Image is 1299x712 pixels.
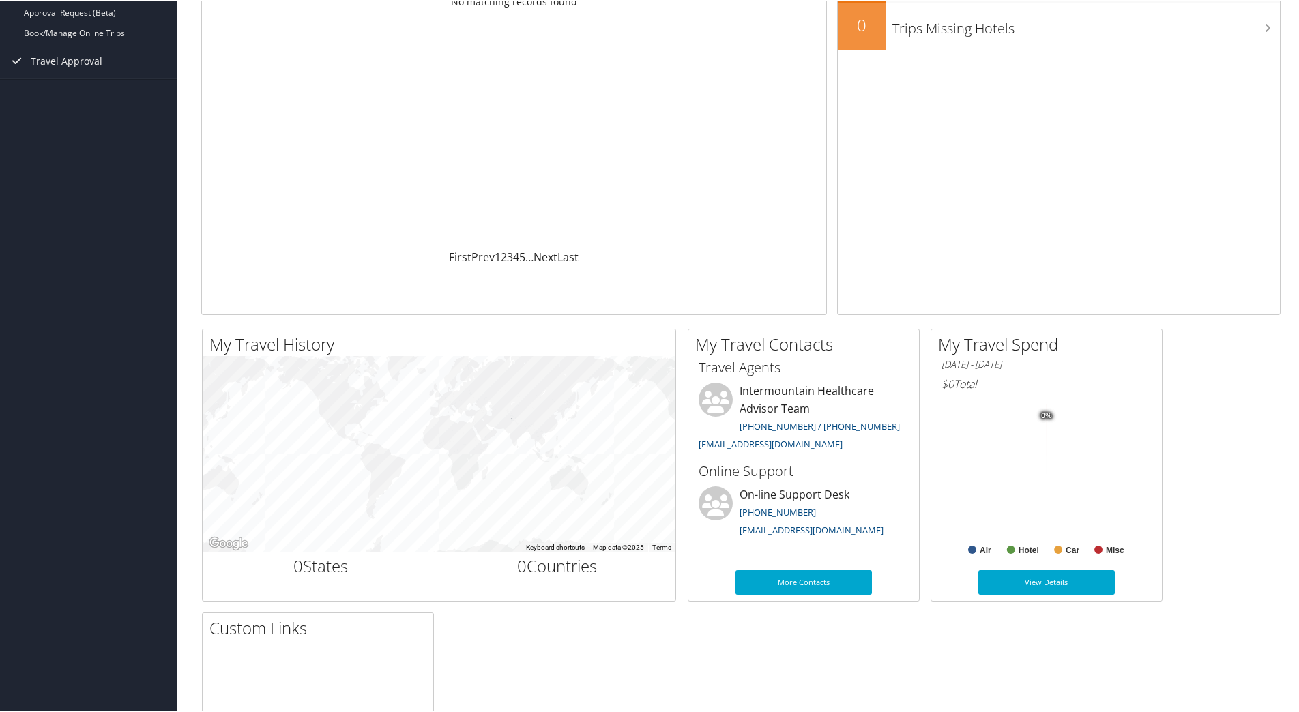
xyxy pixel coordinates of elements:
h3: Trips Missing Hotels [892,11,1280,37]
h2: My Travel History [209,331,675,355]
a: 3 [507,248,513,263]
h2: Countries [450,553,666,576]
span: Map data ©2025 [593,542,644,550]
button: Keyboard shortcuts [526,542,585,551]
li: Intermountain Healthcare Advisor Team [692,381,916,454]
a: View Details [978,569,1115,593]
a: Last [557,248,579,263]
img: Google [206,533,251,551]
h2: 0 [838,12,886,35]
a: More Contacts [735,569,872,593]
h2: My Travel Contacts [695,331,919,355]
text: Air [980,544,991,554]
a: 2 [501,248,507,263]
a: 4 [513,248,519,263]
span: $0 [942,375,954,390]
span: Travel Approval [31,43,102,77]
a: [PHONE_NUMBER] / [PHONE_NUMBER] [740,419,900,431]
li: On-line Support Desk [692,485,916,541]
h6: [DATE] - [DATE] [942,357,1152,370]
text: Hotel [1019,544,1039,554]
a: 0Trips Missing Hotels [838,1,1280,49]
a: [EMAIL_ADDRESS][DOMAIN_NAME] [699,436,843,449]
a: Next [534,248,557,263]
a: 1 [495,248,501,263]
h2: My Travel Spend [938,331,1162,355]
h3: Online Support [699,460,909,479]
h6: Total [942,375,1152,390]
a: First [449,248,471,263]
a: 5 [519,248,525,263]
h3: Travel Agents [699,357,909,376]
h2: States [213,553,429,576]
a: [EMAIL_ADDRESS][DOMAIN_NAME] [740,522,884,535]
tspan: 0% [1041,411,1052,419]
a: Open this area in Google Maps (opens a new window) [206,533,251,551]
span: 0 [517,553,527,576]
text: Misc [1106,544,1124,554]
a: [PHONE_NUMBER] [740,505,816,517]
span: … [525,248,534,263]
a: Terms (opens in new tab) [652,542,671,550]
span: 0 [293,553,303,576]
text: Car [1066,544,1079,554]
a: Prev [471,248,495,263]
h2: Custom Links [209,615,433,638]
